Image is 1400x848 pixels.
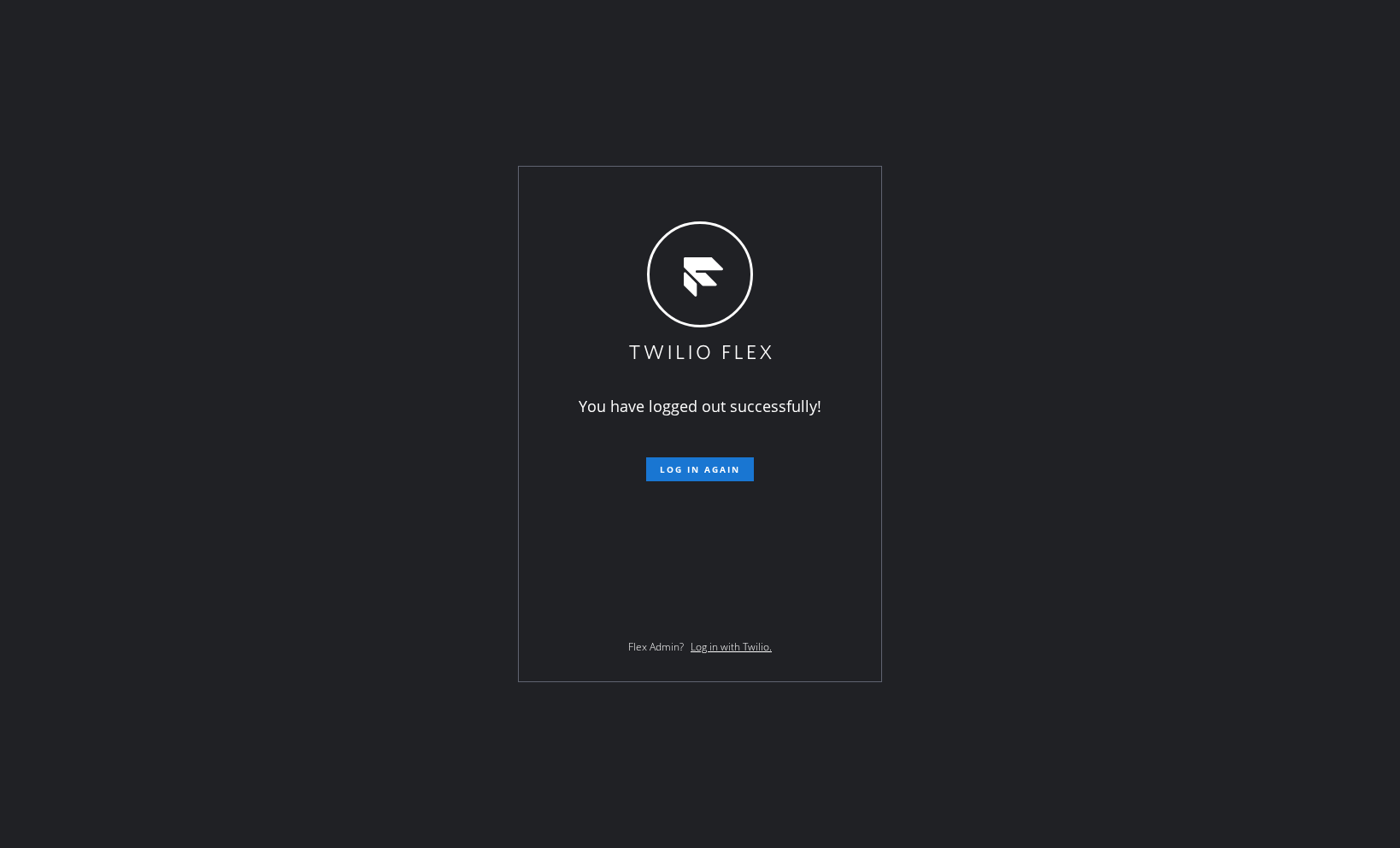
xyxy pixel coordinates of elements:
[691,639,772,654] a: Log in with Twilio.
[646,457,754,481] button: Log in again
[660,463,740,475] span: Log in again
[579,396,821,416] span: You have logged out successfully!
[628,639,684,654] span: Flex Admin?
